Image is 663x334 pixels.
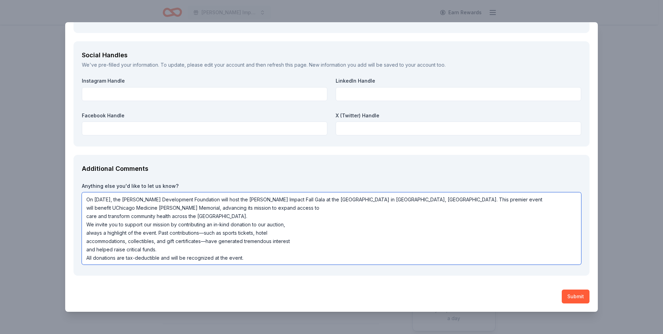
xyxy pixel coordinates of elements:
div: We've pre-filled your information. To update, please and then refresh this page. New information ... [82,61,581,69]
label: Anything else you'd like to let us know? [82,183,581,190]
div: Additional Comments [82,163,581,174]
label: Instagram Handle [82,77,327,84]
label: LinkedIn Handle [336,77,581,84]
label: Facebook Handle [82,112,327,119]
label: X (Twitter) Handle [336,112,581,119]
textarea: On [DATE], the [PERSON_NAME] Development Foundation will host the [PERSON_NAME] Impact Fall Gala ... [82,192,581,265]
a: edit your account [204,62,244,68]
div: Social Handles [82,50,581,61]
button: Submit [562,290,589,303]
